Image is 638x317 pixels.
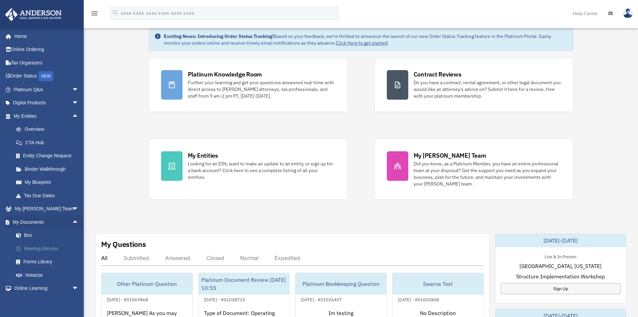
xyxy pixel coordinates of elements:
a: Digital Productsarrow_drop_down [5,96,89,110]
div: Normal [240,255,259,261]
a: Box [9,229,89,242]
a: Notarize [9,268,89,282]
a: My Entitiesarrow_drop_up [5,109,89,123]
div: My Entities [188,151,218,160]
span: Structure Implementation Workshop [516,272,605,280]
div: Further your learning and get your questions answered real-time with direct access to [PERSON_NAM... [188,79,335,99]
div: Submitted [124,255,149,261]
div: Contract Reviews [414,70,462,78]
div: [DATE] - #01038715 [199,296,251,303]
div: Other Platinum Question [101,273,193,295]
span: arrow_drop_down [72,96,85,110]
a: Entity Change Request [9,149,89,163]
a: Platinum Knowledge Room Further your learning and get your questions answered real-time with dire... [149,58,348,112]
a: menu [90,12,98,17]
a: Home [5,30,85,43]
a: Sign Up [501,283,621,294]
div: [DATE]-[DATE] [495,234,626,247]
a: CTA Hub [9,136,89,149]
a: Platinum Q&Aarrow_drop_down [5,83,89,96]
a: Click Here to get started! [336,40,388,46]
a: Overview [9,123,89,136]
div: Swarna Test [393,273,484,295]
div: Expedited [275,255,300,261]
a: My [PERSON_NAME] Team Did you know, as a Platinum Member, you have an entire professional team at... [374,139,573,200]
div: Did you know, as a Platinum Member, you have an entire professional team at your disposal? Get th... [414,160,561,187]
div: [DATE] - #01026407 [295,296,347,303]
div: Based on your feedback, we're thrilled to announce the launch of our new Order Status Tracking fe... [164,33,568,46]
a: Meeting Minutes [9,242,89,255]
a: My Documentsarrow_drop_up [5,215,89,229]
a: My Blueprint [9,176,89,189]
div: Platinum Knowledge Room [188,70,262,78]
i: menu [90,9,98,17]
div: Answered [165,255,190,261]
a: Tax Organizers [5,56,89,69]
a: Contract Reviews Do you have a contract, rental agreement, or other legal document you would like... [374,58,573,112]
div: Closed [206,255,224,261]
strong: Exciting News: Introducing Order Status Tracking! [164,33,274,39]
div: My [PERSON_NAME] Team [414,151,486,160]
a: My [PERSON_NAME] Teamarrow_drop_down [5,202,89,216]
span: arrow_drop_up [72,109,85,123]
div: Live & In-Person [539,253,582,260]
span: arrow_drop_up [72,215,85,229]
a: Tax Due Dates [9,189,89,202]
a: My Entities Looking for an EIN, want to make an update to an entity, or sign up for a bank accoun... [149,139,348,200]
span: arrow_drop_down [72,83,85,97]
img: User Pic [623,8,633,18]
img: Anderson Advisors Platinum Portal [3,8,64,21]
span: arrow_drop_down [72,282,85,296]
div: My Questions [101,239,146,249]
div: NEW [39,71,53,81]
div: [DATE] - #01069868 [101,296,153,303]
div: All [101,255,108,261]
span: [GEOGRAPHIC_DATA], [US_STATE] [519,262,601,270]
a: Forms Library [9,255,89,269]
a: Online Ordering [5,43,89,56]
div: Platinum Bookkeeping Question [295,273,386,295]
div: [DATE] - #01002808 [393,296,444,303]
div: Looking for an EIN, want to make an update to an entity, or sign up for a bank account? Click her... [188,160,335,180]
a: Online Learningarrow_drop_down [5,282,89,295]
span: arrow_drop_down [72,202,85,216]
div: Platinum Document Review [DATE] 10:55 [199,273,290,295]
a: Order StatusNEW [5,69,89,83]
i: search [112,9,119,16]
div: Do you have a contract, rental agreement, or other legal document you would like an attorney's ad... [414,79,561,99]
a: Binder Walkthrough [9,162,89,176]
